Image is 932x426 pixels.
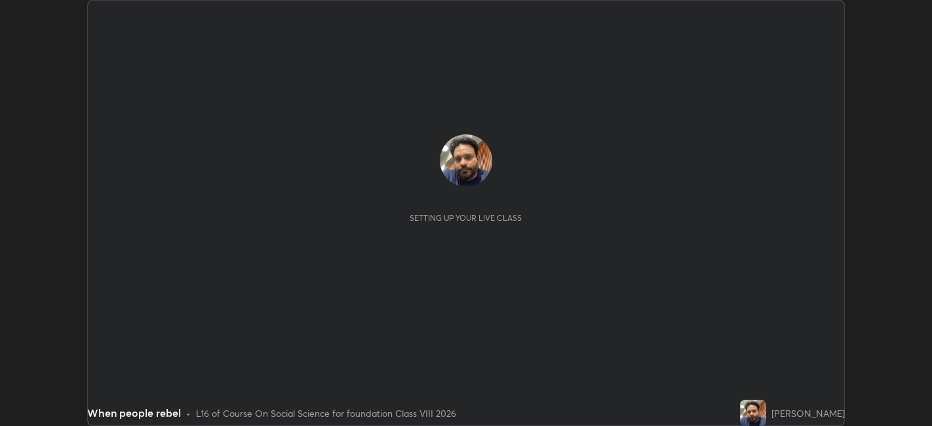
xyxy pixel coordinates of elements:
[186,406,191,420] div: •
[196,406,456,420] div: L16 of Course On Social Science for foundation Class VIII 2026
[440,134,492,187] img: 69465bb0a14341c89828f5238919e982.jpg
[87,405,181,421] div: When people rebel
[740,400,766,426] img: 69465bb0a14341c89828f5238919e982.jpg
[771,406,845,420] div: [PERSON_NAME]
[410,213,522,223] div: Setting up your live class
